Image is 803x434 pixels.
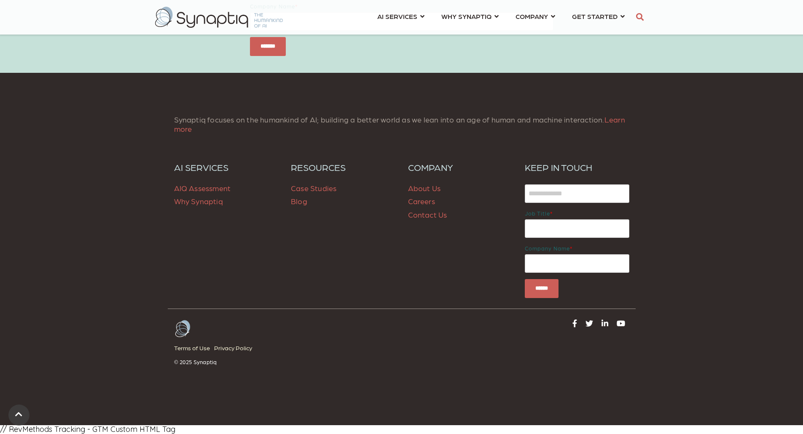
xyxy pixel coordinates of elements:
a: WHY SYNAPTIQ [441,8,499,24]
a: AI SERVICES [174,162,279,173]
span: COMPANY [516,11,548,22]
a: Case Studies [291,184,336,192]
span: WHY SYNAPTIQ [441,11,491,22]
span: Job title [525,210,550,216]
a: Privacy Policy [214,342,256,354]
a: GET STARTED [572,8,625,24]
a: Terms of Use [174,342,214,354]
img: Arctic-White Butterfly logo [174,320,191,338]
a: Careers [408,197,435,205]
a: About Us [408,184,441,192]
a: RESOURCES [291,162,395,173]
a: Why Synaptiq [174,197,223,205]
h6: KEEP IN TOUCH [525,162,629,173]
span: Company name [525,245,570,251]
a: COMPANY [408,162,513,173]
div: Navigation Menu [174,342,395,359]
span: AI SERVICES [377,11,417,22]
a: AIQ Assessment [174,184,231,192]
p: © 2025 Synaptiq [174,359,395,365]
span: GET STARTED [572,11,618,22]
a: Blog [291,197,307,205]
img: synaptiq logo-2 [155,7,283,28]
a: Contact Us [408,210,447,219]
span: Synaptiq focuses on the humankind of AI; building a better world as we lean into an age of human ... [174,115,625,133]
a: AI SERVICES [377,8,424,24]
a: COMPANY [516,8,555,24]
nav: menu [369,2,633,32]
a: Learn more [174,115,625,133]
